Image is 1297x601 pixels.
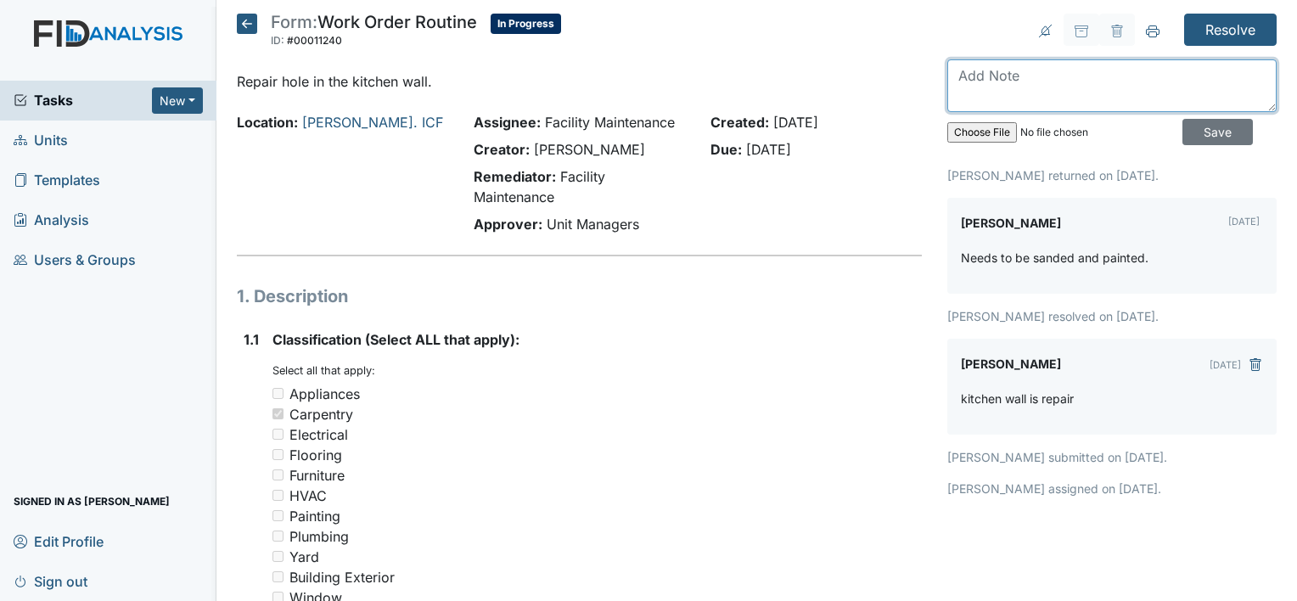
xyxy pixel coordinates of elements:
[474,141,530,158] strong: Creator:
[289,465,345,486] div: Furniture
[1182,119,1253,145] input: Save
[289,547,319,567] div: Yard
[534,141,645,158] span: [PERSON_NAME]
[272,490,284,501] input: HVAC
[1210,359,1241,371] small: [DATE]
[272,510,284,521] input: Painting
[474,114,541,131] strong: Assignee:
[14,207,89,233] span: Analysis
[947,448,1277,466] p: [PERSON_NAME] submitted on [DATE].
[289,445,342,465] div: Flooring
[961,352,1061,376] label: [PERSON_NAME]
[14,127,68,154] span: Units
[289,486,327,506] div: HVAC
[272,469,284,480] input: Furniture
[272,331,519,348] span: Classification (Select ALL that apply):
[237,284,922,309] h1: 1. Description
[14,488,170,514] span: Signed in as [PERSON_NAME]
[272,429,284,440] input: Electrical
[14,167,100,194] span: Templates
[14,528,104,554] span: Edit Profile
[272,449,284,460] input: Flooring
[237,114,298,131] strong: Location:
[947,166,1277,184] p: [PERSON_NAME] returned on [DATE].
[545,114,675,131] span: Facility Maintenance
[474,168,556,185] strong: Remediator:
[491,14,561,34] span: In Progress
[244,329,259,350] label: 1.1
[289,526,349,547] div: Plumbing
[1184,14,1277,46] input: Resolve
[289,506,340,526] div: Painting
[271,34,284,47] span: ID:
[302,114,443,131] a: [PERSON_NAME]. ICF
[14,90,152,110] a: Tasks
[961,211,1061,235] label: [PERSON_NAME]
[961,390,1074,407] p: kitchen wall is repair
[289,404,353,424] div: Carpentry
[271,12,317,32] span: Form:
[746,141,791,158] span: [DATE]
[710,141,742,158] strong: Due:
[710,114,769,131] strong: Created:
[947,480,1277,497] p: [PERSON_NAME] assigned on [DATE].
[14,568,87,594] span: Sign out
[289,424,348,445] div: Electrical
[289,567,395,587] div: Building Exterior
[287,34,342,47] span: #00011240
[474,216,542,233] strong: Approver:
[272,388,284,399] input: Appliances
[14,247,136,273] span: Users & Groups
[947,307,1277,325] p: [PERSON_NAME] resolved on [DATE].
[271,14,477,51] div: Work Order Routine
[237,71,922,92] p: Repair hole in the kitchen wall.
[272,551,284,562] input: Yard
[152,87,203,114] button: New
[773,114,818,131] span: [DATE]
[272,571,284,582] input: Building Exterior
[961,249,1148,267] p: Needs to be sanded and painted.
[272,408,284,419] input: Carpentry
[272,364,375,377] small: Select all that apply:
[1228,216,1260,227] small: [DATE]
[547,216,639,233] span: Unit Managers
[272,531,284,542] input: Plumbing
[289,384,360,404] div: Appliances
